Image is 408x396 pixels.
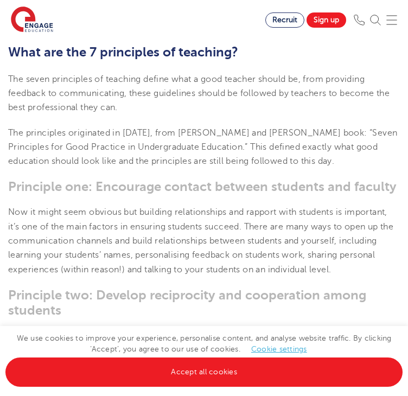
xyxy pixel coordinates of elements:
[5,334,403,376] span: We use cookies to improve your experience, personalise content, and analyse website traffic. By c...
[386,15,397,25] img: Mobile Menu
[370,15,381,25] img: Search
[307,12,346,28] a: Sign up
[265,12,304,28] a: Recruit
[251,345,307,353] a: Cookie settings
[8,179,400,194] h3: Principle one: Encourage contact between students and faculty
[8,128,397,167] span: The principles originated in [DATE], from [PERSON_NAME] and [PERSON_NAME] book: “Seven Principles...
[5,357,403,387] a: Accept all cookies
[11,7,53,34] img: Engage Education
[8,44,238,60] b: What are the 7 principles of teaching?
[8,74,390,113] span: The seven principles of teaching define what a good teacher should be, from providing feedback to...
[8,288,400,318] h3: Principle two: Develop reciprocity and cooperation among students
[354,15,365,25] img: Phone
[8,205,400,276] p: Now it might seem obvious but building relationships and rapport with students is important, it’s...
[272,16,297,24] span: Recruit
